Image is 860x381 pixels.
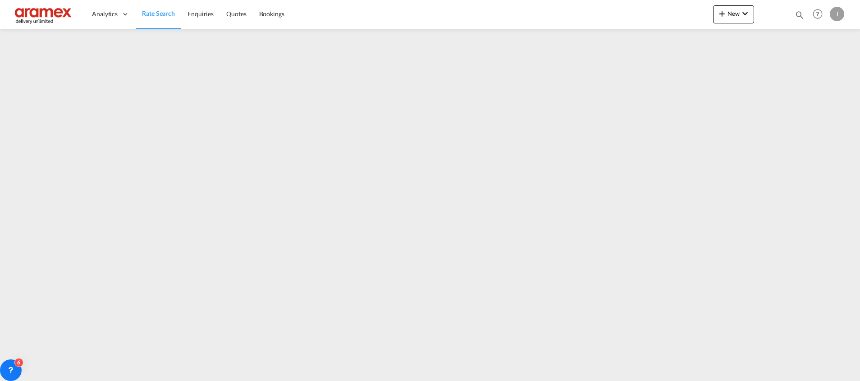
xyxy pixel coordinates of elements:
[717,8,727,19] md-icon: icon-plus 400-fg
[259,10,284,18] span: Bookings
[810,6,825,22] span: Help
[810,6,830,23] div: Help
[795,10,805,20] md-icon: icon-magnify
[92,9,118,18] span: Analytics
[740,8,750,19] md-icon: icon-chevron-down
[713,5,754,23] button: icon-plus 400-fgNewicon-chevron-down
[142,9,175,17] span: Rate Search
[717,10,750,17] span: New
[830,7,844,21] div: J
[226,10,246,18] span: Quotes
[188,10,214,18] span: Enquiries
[795,10,805,23] div: icon-magnify
[14,4,74,24] img: dca169e0c7e311edbe1137055cab269e.png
